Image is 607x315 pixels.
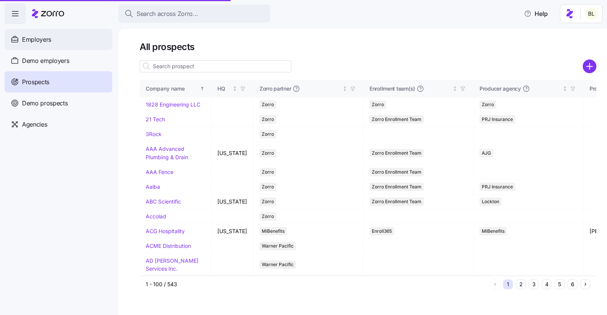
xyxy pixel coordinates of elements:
[555,279,565,289] button: 5
[262,115,274,124] span: Zorro
[140,41,596,53] h1: All prospects
[211,80,253,97] th: HQNot sorted
[5,50,112,71] a: Demo employers
[580,279,590,289] button: Next page
[372,149,421,157] span: Zorro Enrollment Team
[5,114,112,135] a: Agencies
[482,197,499,206] span: Lockton
[262,130,274,138] span: Zorro
[372,227,392,235] span: Enroll365
[211,194,253,209] td: [US_STATE]
[211,142,253,165] td: [US_STATE]
[146,131,162,137] a: 3Rock
[370,85,415,92] span: Enrollment team(s)
[473,80,583,97] th: Producer agencyNot sorted
[372,100,384,109] span: Zorro
[22,120,47,129] span: Agencies
[583,60,596,73] svg: add icon
[140,60,291,72] input: Search prospect
[262,197,274,206] span: Zorro
[146,146,188,160] a: AAA Advanced Plumbing & Drain
[372,197,421,206] span: Zorro Enrollment Team
[146,116,165,122] a: 21 Tech
[482,115,513,124] span: PRJ Insurance
[529,279,539,289] button: 3
[140,80,211,97] th: Company nameSorted ascending
[372,115,421,124] span: Zorro Enrollment Team
[372,168,421,176] span: Zorro Enrollment Team
[262,149,274,157] span: Zorro
[5,71,112,92] a: Prospects
[480,85,521,92] span: Producer agency
[5,29,112,50] a: Employers
[482,183,513,191] span: PRJ Insurance
[518,6,554,21] button: Help
[146,101,200,108] a: 1828 Engineering LLC
[342,86,348,91] div: Not sorted
[262,242,294,250] span: Warner Pacific
[262,227,285,235] span: MiBenefits
[217,85,231,93] div: HQ
[146,257,198,272] a: AD [PERSON_NAME] Services Inc.
[211,224,253,239] td: [US_STATE]
[146,228,185,234] a: ACG Hospitality
[568,279,577,289] button: 6
[146,198,181,205] a: ABC Scientific
[262,100,274,109] span: Zorro
[452,86,458,91] div: Not sorted
[490,279,500,289] button: Previous page
[503,279,513,289] button: 1
[146,85,198,93] div: Company name
[259,85,291,92] span: Zorro partner
[146,183,160,190] a: Aalba
[232,86,237,91] div: Not sorted
[562,86,568,91] div: Not sorted
[262,260,294,269] span: Warner Pacific
[253,80,363,97] th: Zorro partnerNot sorted
[200,86,205,91] div: Sorted ascending
[542,279,552,289] button: 4
[118,5,270,23] button: Search across Zorro...
[22,35,51,44] span: Employers
[146,243,191,249] a: ACME Distribution
[363,80,473,97] th: Enrollment team(s)Not sorted
[22,56,69,66] span: Demo employers
[482,100,494,109] span: Zorro
[22,77,49,87] span: Prospects
[22,99,68,108] span: Demo prospects
[524,9,548,18] span: Help
[262,168,274,176] span: Zorro
[482,149,491,157] span: AJG
[262,212,274,221] span: Zorro
[585,8,598,20] img: 2fabda6663eee7a9d0b710c60bc473af
[372,183,421,191] span: Zorro Enrollment Team
[482,227,505,235] span: MiBenefits
[5,92,112,114] a: Demo prospects
[137,9,198,19] span: Search across Zorro...
[516,279,526,289] button: 2
[262,183,274,191] span: Zorro
[146,281,487,288] div: 1 - 100 / 543
[146,213,166,219] a: Accolad
[146,169,173,175] a: AAA Fence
